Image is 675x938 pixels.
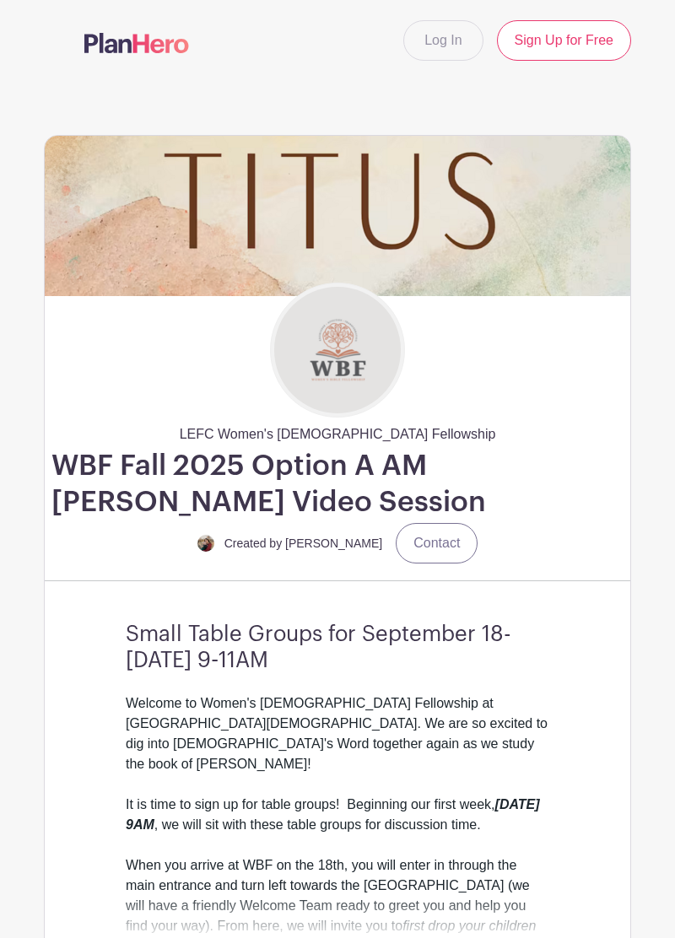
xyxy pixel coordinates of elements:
span: LEFC Women's [DEMOGRAPHIC_DATA] Fellowship [180,418,496,445]
a: Log In [403,20,483,61]
a: Contact [396,523,478,563]
em: [DATE] 9AM [126,797,540,832]
img: WBF%20LOGO.png [274,287,401,413]
h1: WBF Fall 2025 Option A AM [PERSON_NAME] Video Session [51,448,624,520]
img: Website%20-%20coming%20soon.png [45,136,630,296]
img: 1FBAD658-73F6-4E4B-B59F-CB0C05CD4BD1.jpeg [197,535,214,552]
a: Sign Up for Free [497,20,631,61]
h3: Small Table Groups for September 18- [DATE] 9-11AM [126,622,549,673]
small: Created by [PERSON_NAME] [224,536,383,550]
img: logo-507f7623f17ff9eddc593b1ce0a138ce2505c220e1c5a4e2b4648c50719b7d32.svg [84,33,189,53]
